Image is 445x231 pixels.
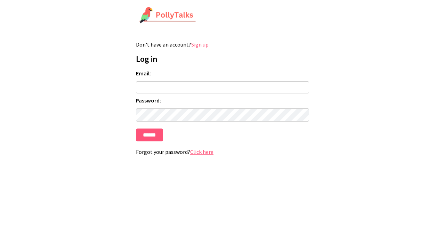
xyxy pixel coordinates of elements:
p: Don't have an account? [136,41,309,48]
h1: Log in [136,53,309,64]
a: Sign up [191,41,209,48]
img: PollyTalks Logo [139,7,196,24]
p: Forgot your password? [136,148,309,155]
a: Click here [190,148,213,155]
label: Password: [136,97,309,104]
label: Email: [136,70,309,77]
